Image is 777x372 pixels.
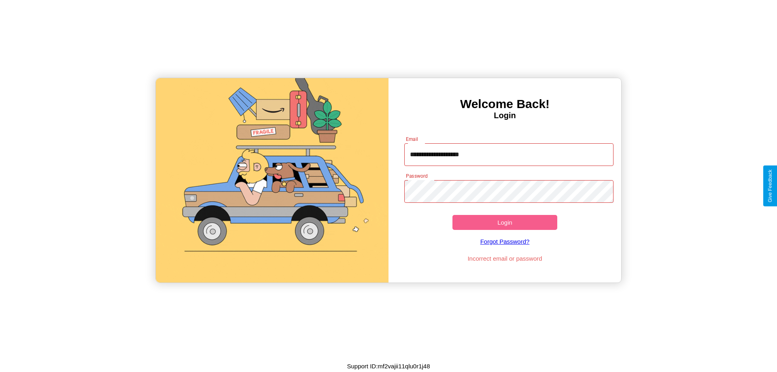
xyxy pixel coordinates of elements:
img: gif [156,78,388,283]
label: Password [406,172,427,179]
p: Support ID: mf2vajii11qlu0r1j48 [347,361,430,372]
h3: Welcome Back! [388,97,621,111]
button: Login [452,215,557,230]
a: Forgot Password? [400,230,610,253]
div: Give Feedback [767,170,773,202]
p: Incorrect email or password [400,253,610,264]
label: Email [406,136,418,142]
h4: Login [388,111,621,120]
